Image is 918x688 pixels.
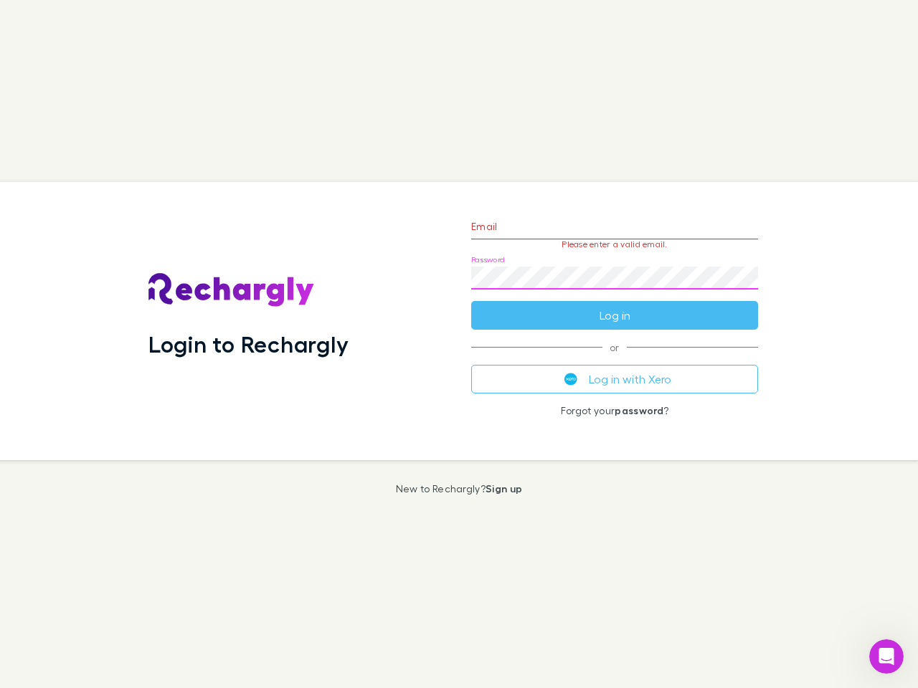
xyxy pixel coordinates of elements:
[471,254,505,265] label: Password
[148,330,349,358] h1: Login to Rechargly
[471,405,758,416] p: Forgot your ?
[471,347,758,348] span: or
[471,239,758,249] p: Please enter a valid email.
[564,373,577,386] img: Xero's logo
[869,639,904,674] iframe: Intercom live chat
[615,404,663,416] a: password
[471,365,758,393] button: Log in with Xero
[148,273,315,307] img: Rechargly's Logo
[396,483,523,494] p: New to Rechargly?
[486,482,522,494] a: Sign up
[471,301,758,330] button: Log in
